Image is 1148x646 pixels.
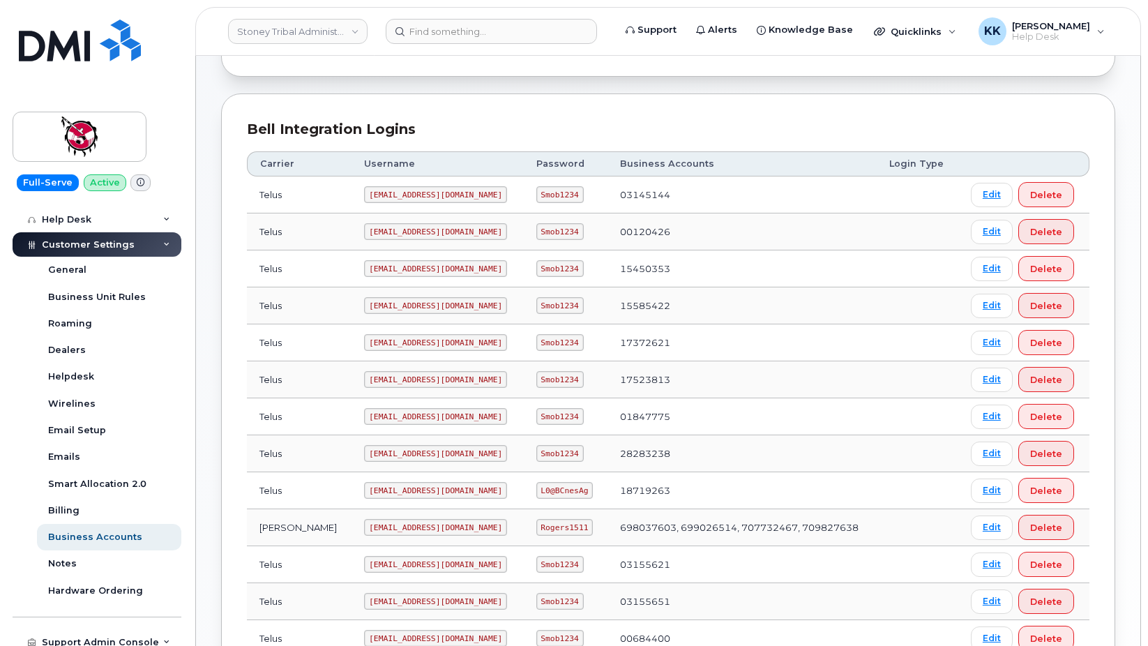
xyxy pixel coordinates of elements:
code: [EMAIL_ADDRESS][DOMAIN_NAME] [364,519,507,536]
span: Knowledge Base [769,23,853,37]
td: 15585422 [607,287,877,324]
th: Business Accounts [607,151,877,176]
td: 698037603, 699026514, 707732467, 709827638 [607,509,877,546]
span: Delete [1030,262,1062,276]
button: Delete [1018,293,1074,318]
code: Rogers1511 [536,519,594,536]
code: Smob1234 [536,186,584,203]
code: [EMAIL_ADDRESS][DOMAIN_NAME] [364,371,507,388]
button: Delete [1018,330,1074,355]
code: Smob1234 [536,297,584,314]
code: Smob1234 [536,223,584,240]
td: Telus [247,361,352,398]
span: Delete [1030,632,1062,645]
span: Delete [1030,336,1062,350]
td: 00120426 [607,213,877,250]
a: Edit [971,257,1013,281]
code: [EMAIL_ADDRESS][DOMAIN_NAME] [364,334,507,351]
button: Delete [1018,256,1074,281]
span: Delete [1030,595,1062,608]
span: Quicklinks [891,26,942,37]
iframe: Messenger Launcher [1087,585,1138,636]
td: [PERSON_NAME] [247,509,352,546]
td: Telus [247,472,352,509]
td: 28283238 [607,435,877,472]
a: Edit [971,294,1013,318]
button: Delete [1018,182,1074,207]
span: KK [984,23,1001,40]
td: 15450353 [607,250,877,287]
div: Quicklinks [864,17,966,45]
a: Stoney Tribal Administration [228,19,368,44]
code: Smob1234 [536,260,584,277]
code: Smob1234 [536,593,584,610]
th: Username [352,151,523,176]
code: Smob1234 [536,445,584,462]
th: Login Type [877,151,958,176]
td: 18719263 [607,472,877,509]
button: Delete [1018,589,1074,614]
span: Delete [1030,188,1062,202]
td: Telus [247,398,352,435]
span: Delete [1030,521,1062,534]
a: Alerts [686,16,747,44]
code: [EMAIL_ADDRESS][DOMAIN_NAME] [364,223,507,240]
td: 17523813 [607,361,877,398]
code: Smob1234 [536,408,584,425]
code: Smob1234 [536,334,584,351]
td: Telus [247,583,352,620]
td: 03145144 [607,176,877,213]
a: Knowledge Base [747,16,863,44]
span: Delete [1030,299,1062,313]
code: [EMAIL_ADDRESS][DOMAIN_NAME] [364,260,507,277]
button: Delete [1018,441,1074,466]
span: Delete [1030,373,1062,386]
a: Edit [971,368,1013,392]
code: [EMAIL_ADDRESS][DOMAIN_NAME] [364,482,507,499]
div: Bell Integration Logins [247,119,1089,140]
a: Edit [971,405,1013,429]
a: Edit [971,589,1013,614]
button: Delete [1018,552,1074,577]
span: Delete [1030,447,1062,460]
a: Edit [971,516,1013,540]
td: Telus [247,546,352,583]
code: Smob1234 [536,371,584,388]
td: 01847775 [607,398,877,435]
button: Delete [1018,219,1074,244]
button: Delete [1018,478,1074,503]
td: Telus [247,213,352,250]
td: Telus [247,324,352,361]
a: Edit [971,442,1013,466]
td: 03155651 [607,583,877,620]
span: Delete [1030,484,1062,497]
code: [EMAIL_ADDRESS][DOMAIN_NAME] [364,593,507,610]
a: Edit [971,479,1013,503]
input: Find something... [386,19,597,44]
button: Delete [1018,515,1074,540]
a: Edit [971,183,1013,207]
td: Telus [247,435,352,472]
div: Kristin Kammer-Grossman [969,17,1115,45]
a: Support [616,16,686,44]
code: [EMAIL_ADDRESS][DOMAIN_NAME] [364,408,507,425]
code: [EMAIL_ADDRESS][DOMAIN_NAME] [364,556,507,573]
code: Smob1234 [536,556,584,573]
span: Delete [1030,225,1062,239]
th: Password [524,151,607,176]
td: Telus [247,176,352,213]
span: [PERSON_NAME] [1012,20,1090,31]
span: Alerts [708,23,737,37]
span: Delete [1030,558,1062,571]
a: Edit [971,553,1013,577]
button: Delete [1018,367,1074,392]
code: [EMAIL_ADDRESS][DOMAIN_NAME] [364,186,507,203]
button: Delete [1018,404,1074,429]
td: 17372621 [607,324,877,361]
td: Telus [247,287,352,324]
code: [EMAIL_ADDRESS][DOMAIN_NAME] [364,297,507,314]
code: [EMAIL_ADDRESS][DOMAIN_NAME] [364,445,507,462]
th: Carrier [247,151,352,176]
a: Edit [971,331,1013,355]
td: 03155621 [607,546,877,583]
